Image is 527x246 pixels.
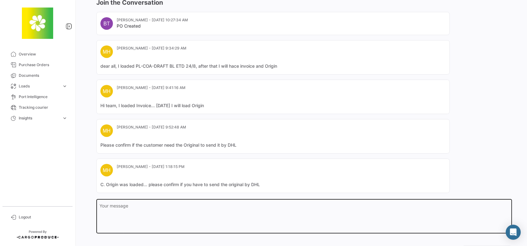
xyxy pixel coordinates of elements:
[117,164,185,170] mat-card-subtitle: [PERSON_NAME] - [DATE] 1:18:15 PM
[19,73,68,78] span: Documents
[5,92,70,102] a: Port Intelligence
[117,45,186,51] mat-card-subtitle: [PERSON_NAME] - [DATE] 9:34:29 AM
[19,83,59,89] span: Loads
[100,63,446,69] mat-card-content: dear all, I loaded PL-COA-DRAFT BL ETD 24/8, after that I will hace invoice and Origin
[5,60,70,70] a: Purchase Orders
[19,62,68,68] span: Purchase Orders
[506,225,521,240] div: Open Intercom Messenger
[100,142,446,148] mat-card-content: Please confirm if the customer need the Original to send it by DHL
[19,105,68,110] span: Tracking courier
[19,115,59,121] span: Insights
[62,83,68,89] span: expand_more
[100,102,446,109] mat-card-content: Hi team, I loaded Invoice... [DATE] I will load Origin
[5,102,70,113] a: Tracking courier
[100,124,113,137] div: MH
[100,164,113,176] div: MH
[5,49,70,60] a: Overview
[117,85,185,91] mat-card-subtitle: [PERSON_NAME] - [DATE] 9:41:16 AM
[100,85,113,97] div: MH
[19,94,68,100] span: Port Intelligence
[62,115,68,121] span: expand_more
[100,45,113,58] div: MH
[100,181,446,188] mat-card-content: C. Origin was loaded... please confirm if you have to send the original by DHL
[5,70,70,81] a: Documents
[117,23,188,29] mat-card-title: PO Created
[100,17,113,30] div: BT
[19,214,68,220] span: Logout
[117,17,188,23] mat-card-subtitle: [PERSON_NAME] - [DATE] 10:27:34 AM
[117,124,186,130] mat-card-subtitle: [PERSON_NAME] - [DATE] 9:52:48 AM
[22,8,53,39] img: 8664c674-3a9e-46e9-8cba-ffa54c79117b.jfif
[19,51,68,57] span: Overview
